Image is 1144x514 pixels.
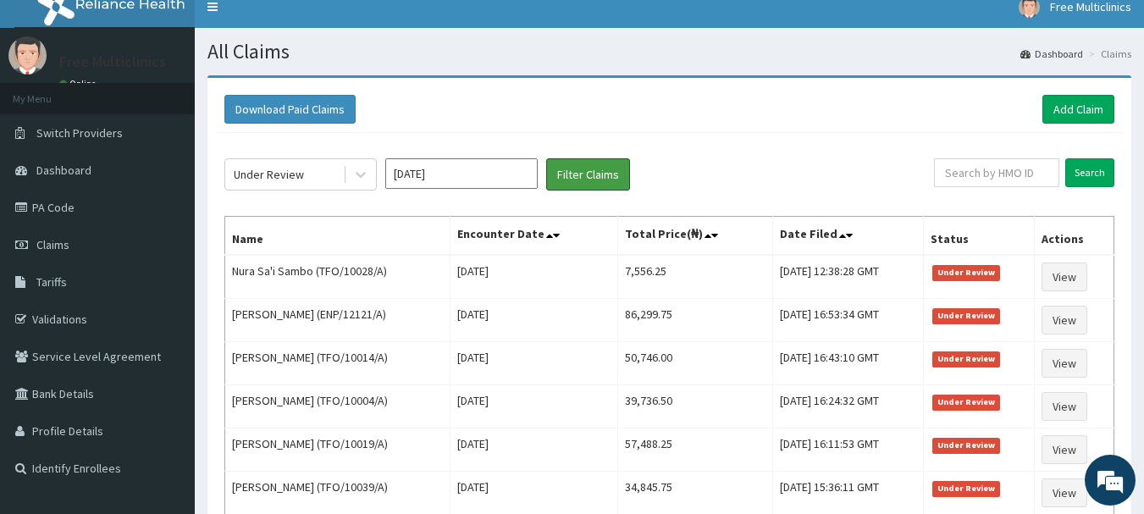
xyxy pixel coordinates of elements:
a: View [1042,435,1087,464]
th: Name [225,217,450,256]
img: User Image [8,36,47,75]
td: [PERSON_NAME] (ENP/12121/A) [225,299,450,342]
span: Under Review [932,438,1001,453]
td: 39,736.50 [617,385,773,428]
a: View [1042,349,1087,378]
div: Under Review [234,166,304,183]
li: Claims [1085,47,1131,61]
td: [DATE] 16:24:32 GMT [773,385,923,428]
span: Under Review [932,308,1001,323]
span: Under Review [932,351,1001,367]
th: Actions [1035,217,1114,256]
span: Tariffs [36,274,67,290]
td: 50,746.00 [617,342,773,385]
a: View [1042,306,1087,334]
th: Total Price(₦) [617,217,773,256]
a: Add Claim [1042,95,1114,124]
td: [DATE] [450,428,617,472]
td: [PERSON_NAME] (TFO/10014/A) [225,342,450,385]
th: Date Filed [773,217,923,256]
td: 57,488.25 [617,428,773,472]
textarea: Type your message and hit 'Enter' [8,338,323,397]
td: [PERSON_NAME] (TFO/10019/A) [225,428,450,472]
input: Select Month and Year [385,158,538,189]
span: We're online! [98,151,234,322]
td: [DATE] [450,342,617,385]
span: Under Review [932,481,1001,496]
td: [DATE] [450,385,617,428]
div: Chat with us now [88,95,285,117]
a: Online [59,78,100,90]
p: Free Multiclinics [59,54,166,69]
td: [DATE] 16:53:34 GMT [773,299,923,342]
td: [DATE] 16:43:10 GMT [773,342,923,385]
div: Minimize live chat window [278,8,318,49]
input: Search [1065,158,1114,187]
input: Search by HMO ID [934,158,1059,187]
h1: All Claims [207,41,1131,63]
a: View [1042,392,1087,421]
th: Encounter Date [450,217,617,256]
span: Under Review [932,395,1001,410]
td: [DATE] [450,255,617,299]
td: 7,556.25 [617,255,773,299]
a: View [1042,263,1087,291]
td: Nura Sa'i Sambo (TFO/10028/A) [225,255,450,299]
img: d_794563401_company_1708531726252_794563401 [31,85,69,127]
span: Dashboard [36,163,91,178]
span: Switch Providers [36,125,123,141]
td: [DATE] 12:38:28 GMT [773,255,923,299]
th: Status [923,217,1035,256]
button: Filter Claims [546,158,630,191]
span: Under Review [932,265,1001,280]
a: Dashboard [1020,47,1083,61]
td: 86,299.75 [617,299,773,342]
button: Download Paid Claims [224,95,356,124]
td: [DATE] [450,299,617,342]
td: [DATE] 16:11:53 GMT [773,428,923,472]
td: [PERSON_NAME] (TFO/10004/A) [225,385,450,428]
span: Claims [36,237,69,252]
a: View [1042,478,1087,507]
